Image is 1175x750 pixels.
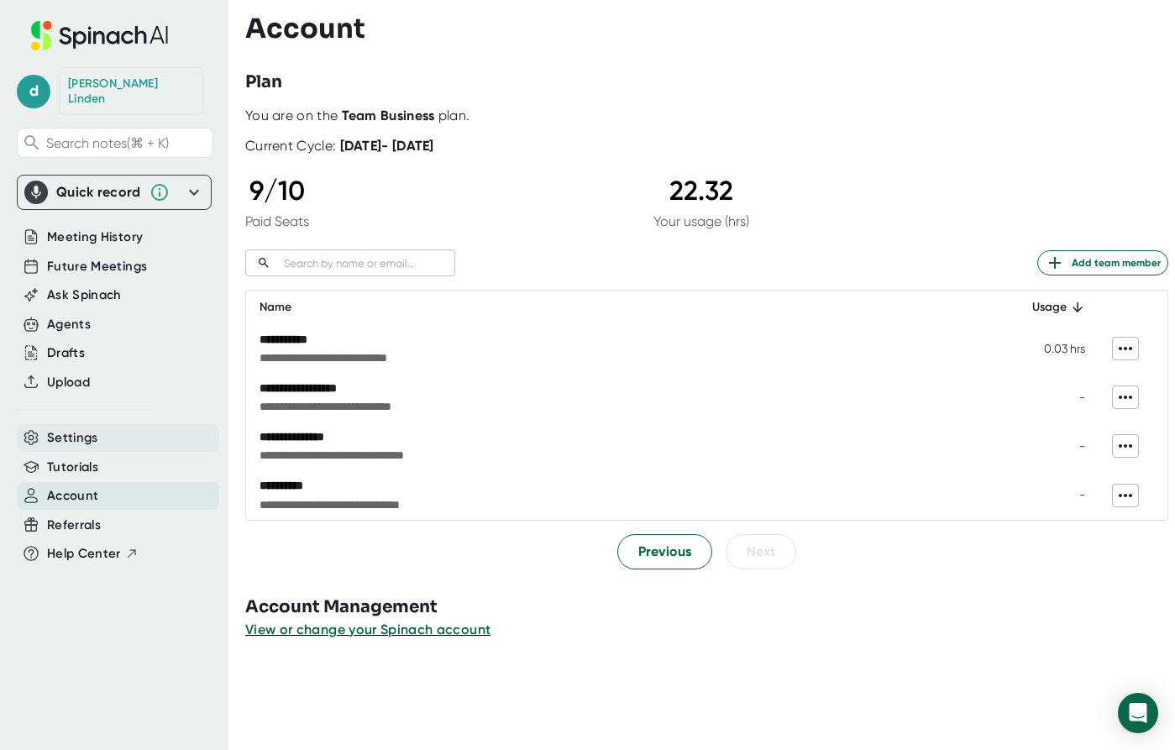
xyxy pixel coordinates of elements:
button: Drafts [47,344,85,363]
span: Next [747,542,775,562]
div: Paid Seats [245,213,309,229]
b: [DATE] - [DATE] [340,138,434,154]
td: - [1002,470,1099,519]
div: Darren Linden [68,76,194,106]
button: Account [47,486,98,506]
h3: Account Management [245,595,1175,620]
button: Future Meetings [47,257,147,276]
div: Usage [1015,297,1085,317]
h3: Account [245,13,365,45]
button: Add team member [1037,250,1168,275]
b: Team Business [342,108,435,123]
div: Your usage (hrs) [653,213,749,229]
button: Help Center [47,544,139,564]
div: 9 / 10 [245,175,309,207]
h3: Plan [245,70,282,95]
div: Quick record [24,176,204,209]
span: View or change your Spinach account [245,622,490,637]
div: Current Cycle: [245,138,434,155]
span: Add team member [1045,253,1161,273]
div: Quick record [56,184,141,201]
span: Search notes (⌘ + K) [46,135,169,151]
input: Search by name or email... [277,254,455,273]
button: Previous [617,534,712,569]
button: Tutorials [47,458,98,477]
button: View or change your Spinach account [245,620,490,640]
button: Next [726,534,796,569]
button: Ask Spinach [47,286,122,305]
td: 0.03 hrs [1002,324,1099,373]
td: - [1002,373,1099,422]
div: Open Intercom Messenger [1118,693,1158,733]
div: You are on the plan. [245,108,1168,124]
button: Referrals [47,516,101,535]
button: Agents [47,315,91,334]
button: Upload [47,373,90,392]
div: 22.32 [653,175,749,207]
button: Settings [47,428,98,448]
td: - [1002,422,1099,470]
span: d [17,75,50,108]
span: Help Center [47,544,121,564]
button: Meeting History [47,228,143,247]
div: Name [260,297,989,317]
span: Previous [638,542,691,562]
